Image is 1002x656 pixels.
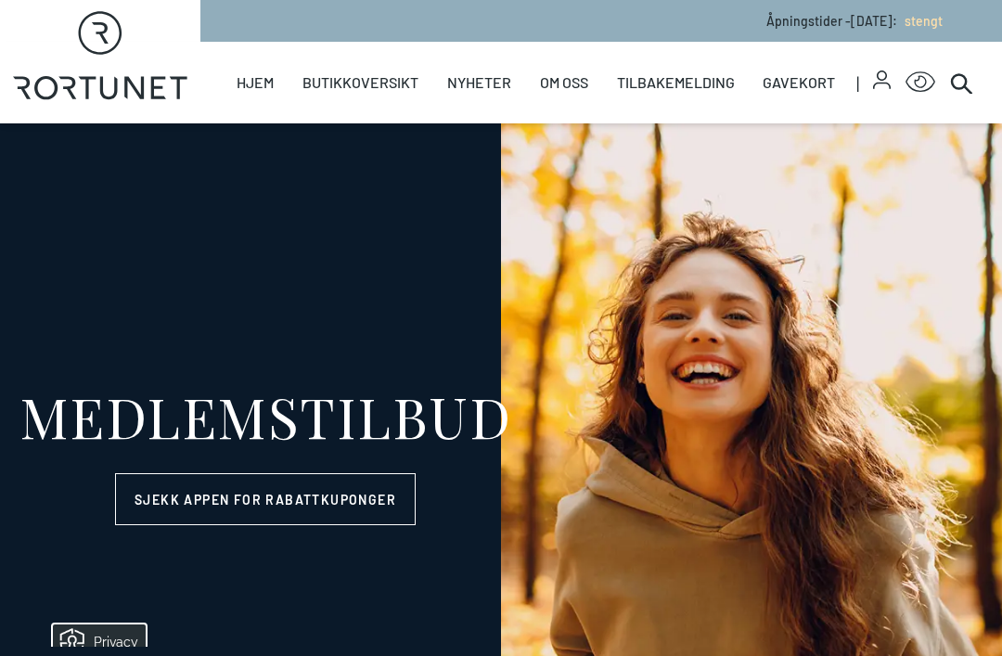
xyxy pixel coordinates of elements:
[856,42,873,123] span: |
[237,42,274,123] a: Hjem
[115,473,416,525] a: Sjekk appen for rabattkuponger
[763,42,835,123] a: Gavekort
[540,42,588,123] a: Om oss
[617,42,735,123] a: Tilbakemelding
[766,11,943,31] p: Åpningstider - [DATE] :
[905,13,943,29] span: stengt
[906,68,935,97] button: Open Accessibility Menu
[19,388,512,444] div: MEDLEMSTILBUD
[447,42,511,123] a: Nyheter
[75,4,120,35] h5: Privacy
[19,623,170,647] iframe: Manage Preferences
[302,42,418,123] a: Butikkoversikt
[897,13,943,29] a: stengt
